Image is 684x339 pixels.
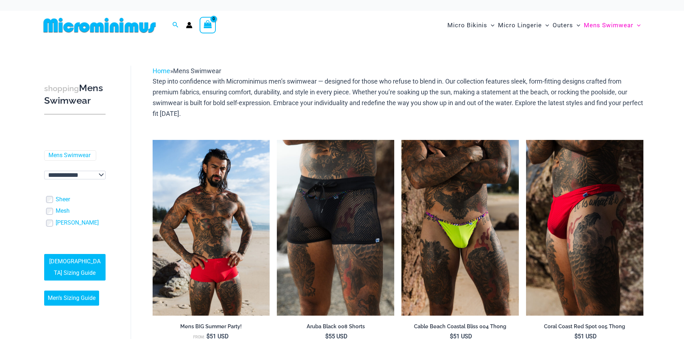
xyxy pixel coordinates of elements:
a: Mens BIG Summer Party! [153,323,270,333]
img: Cable Beach Coastal Bliss 004 Thong 04 [401,140,519,316]
span: Mens Swimwear [173,67,221,75]
a: OutersMenu ToggleMenu Toggle [551,14,582,36]
img: Bondi Red Spot 007 Trunks 06 [153,140,270,316]
a: Mesh [56,207,70,215]
img: MM SHOP LOGO FLAT [41,17,159,33]
a: Mens Swimwear [48,152,90,159]
select: wpc-taxonomy-pa_color-745982 [44,171,106,179]
span: Menu Toggle [487,16,494,34]
span: Menu Toggle [573,16,580,34]
a: Mens SwimwearMenu ToggleMenu Toggle [582,14,642,36]
a: View Shopping Cart, empty [200,17,216,33]
span: Menu Toggle [542,16,549,34]
a: Aruba Black 008 Shorts [277,323,394,333]
span: » [153,67,221,75]
a: Bondi Red Spot 007 Trunks 06Bondi Red Spot 007 Trunks 11Bondi Red Spot 007 Trunks 11 [153,140,270,316]
span: Micro Bikinis [447,16,487,34]
img: Coral Coast Red Spot 005 Thong 11 [526,140,643,316]
nav: Site Navigation [445,13,644,37]
a: Account icon link [186,22,192,28]
span: Mens Swimwear [584,16,633,34]
span: Micro Lingerie [498,16,542,34]
a: Coral Coast Red Spot 005 Thong [526,323,643,333]
h3: Mens Swimwear [44,82,106,107]
a: [PERSON_NAME] [56,219,99,227]
a: Sheer [56,196,70,203]
h2: Mens BIG Summer Party! [153,323,270,330]
a: Cable Beach Coastal Bliss 004 Thong 04Cable Beach Coastal Bliss 004 Thong 05Cable Beach Coastal B... [401,140,519,316]
a: [DEMOGRAPHIC_DATA] Sizing Guide [44,254,106,281]
a: Cable Beach Coastal Bliss 004 Thong [401,323,519,333]
a: Home [153,67,170,75]
a: Search icon link [172,21,179,30]
a: Men’s Sizing Guide [44,291,99,306]
h2: Coral Coast Red Spot 005 Thong [526,323,643,330]
a: Micro LingerieMenu ToggleMenu Toggle [496,14,551,36]
a: Micro BikinisMenu ToggleMenu Toggle [446,14,496,36]
span: Outers [553,16,573,34]
a: Coral Coast Red Spot 005 Thong 11Coral Coast Red Spot 005 Thong 12Coral Coast Red Spot 005 Thong 12 [526,140,643,316]
a: Aruba Black 008 Shorts 01Aruba Black 008 Shorts 02Aruba Black 008 Shorts 02 [277,140,394,316]
h2: Cable Beach Coastal Bliss 004 Thong [401,323,519,330]
img: Aruba Black 008 Shorts 01 [277,140,394,316]
span: shopping [44,84,79,93]
span: Menu Toggle [633,16,641,34]
p: Step into confidence with Microminimus men’s swimwear — designed for those who refuse to blend in... [153,76,643,119]
h2: Aruba Black 008 Shorts [277,323,394,330]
